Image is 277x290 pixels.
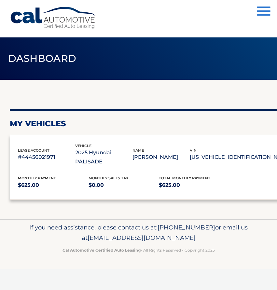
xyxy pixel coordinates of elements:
[159,176,210,180] span: Total Monthly Payment
[18,148,49,153] span: lease account
[75,144,91,148] span: vehicle
[8,52,76,64] span: Dashboard
[88,234,196,242] span: [EMAIL_ADDRESS][DOMAIN_NAME]
[158,224,215,231] span: [PHONE_NUMBER]
[89,181,159,190] p: $0.00
[89,176,129,180] span: Monthly sales Tax
[10,247,267,254] p: - All Rights Reserved - Copyright 2025
[10,119,66,129] h2: my vehicles
[18,153,75,162] p: #44456021971
[10,222,267,243] p: If you need assistance, please contact us at: or email us at
[10,7,98,30] a: Cal Automotive
[75,148,132,166] p: 2025 Hyundai PALISADE
[62,248,141,253] strong: Cal Automotive Certified Auto Leasing
[18,181,89,190] p: $625.00
[190,148,197,153] span: vin
[257,7,270,17] button: Menu
[18,176,56,180] span: Monthly Payment
[132,153,190,162] p: [PERSON_NAME]
[132,148,144,153] span: name
[159,181,229,190] p: $625.00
